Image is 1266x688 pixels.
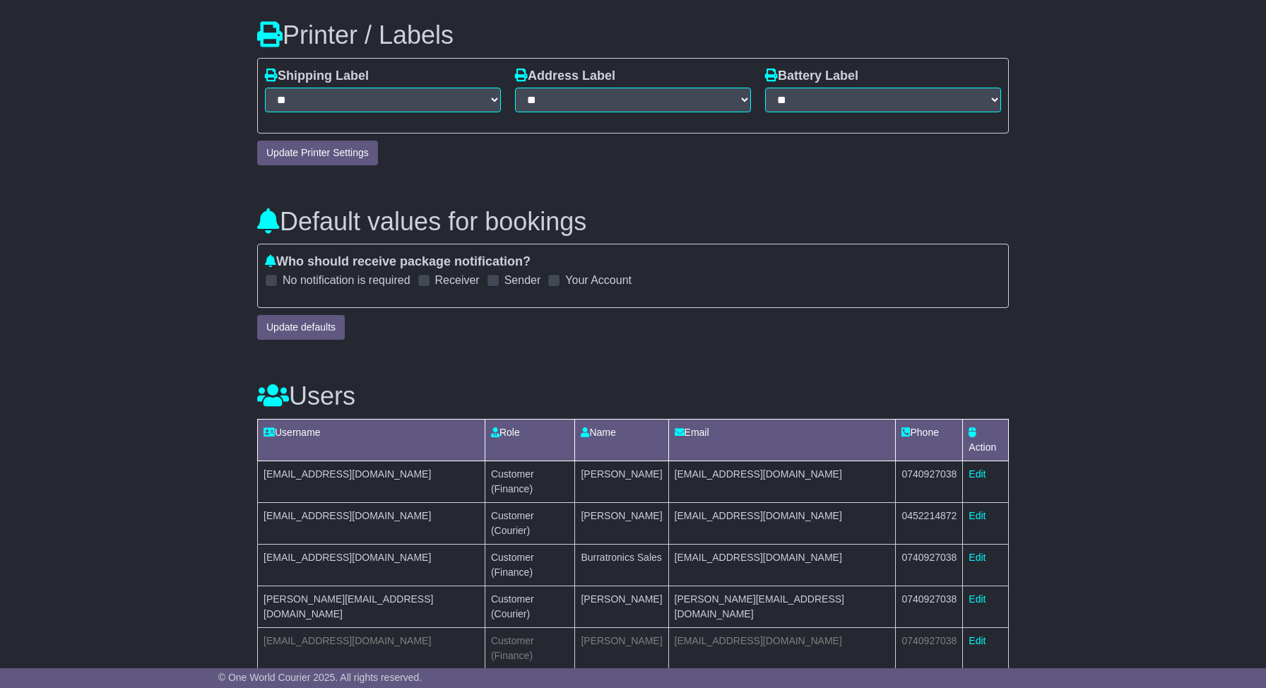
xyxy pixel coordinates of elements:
td: [EMAIL_ADDRESS][DOMAIN_NAME] [258,544,485,586]
td: [EMAIL_ADDRESS][DOMAIN_NAME] [258,627,485,669]
a: Edit [969,593,986,605]
a: Edit [969,635,986,646]
a: Edit [969,468,986,480]
button: Update defaults [257,315,345,340]
td: Username [258,419,485,461]
td: 0740927038 [896,586,963,627]
td: [PERSON_NAME] [575,586,668,627]
td: Role [485,419,575,461]
td: [PERSON_NAME] [575,502,668,544]
td: Burratronics Sales [575,544,668,586]
td: [PERSON_NAME][EMAIL_ADDRESS][DOMAIN_NAME] [258,586,485,627]
td: Name [575,419,668,461]
button: Update Printer Settings [257,141,378,165]
td: Customer (Finance) [485,544,575,586]
label: Who should receive package notification? [265,254,531,270]
td: Customer (Courier) [485,586,575,627]
td: [EMAIL_ADDRESS][DOMAIN_NAME] [668,544,896,586]
td: 0452214872 [896,502,963,544]
h3: Printer / Labels [257,21,1009,49]
td: [EMAIL_ADDRESS][DOMAIN_NAME] [258,502,485,544]
td: Customer (Finance) [485,627,575,669]
td: [EMAIL_ADDRESS][DOMAIN_NAME] [668,502,896,544]
a: Edit [969,510,986,521]
td: [PERSON_NAME] [575,627,668,669]
td: Customer (Courier) [485,502,575,544]
td: [EMAIL_ADDRESS][DOMAIN_NAME] [258,461,485,502]
td: 0740927038 [896,627,963,669]
span: © One World Courier 2025. All rights reserved. [218,672,422,683]
label: Receiver [435,273,480,287]
label: Battery Label [765,69,858,84]
label: No notification is required [283,273,410,287]
td: 0740927038 [896,544,963,586]
td: [EMAIL_ADDRESS][DOMAIN_NAME] [668,627,896,669]
td: [EMAIL_ADDRESS][DOMAIN_NAME] [668,461,896,502]
td: Action [963,419,1009,461]
label: Shipping Label [265,69,369,84]
td: [PERSON_NAME][EMAIL_ADDRESS][DOMAIN_NAME] [668,586,896,627]
td: Phone [896,419,963,461]
a: Edit [969,552,986,563]
td: 0740927038 [896,461,963,502]
td: Customer (Finance) [485,461,575,502]
label: Address Label [515,69,615,84]
td: Email [668,419,896,461]
label: Sender [504,273,541,287]
label: Your Account [565,273,632,287]
h3: Users [257,382,1009,410]
td: [PERSON_NAME] [575,461,668,502]
h3: Default values for bookings [257,208,1009,236]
